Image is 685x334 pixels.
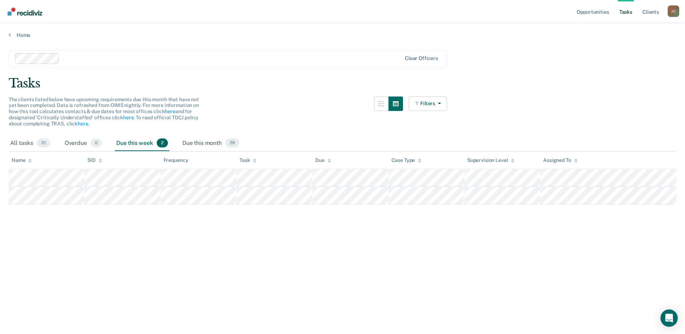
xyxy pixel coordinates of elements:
[12,157,32,163] div: Name
[409,97,447,111] button: Filters
[37,138,50,148] span: 31
[78,121,88,127] a: here
[391,157,422,163] div: Case Type
[87,157,102,163] div: SID
[91,138,102,148] span: 0
[315,157,331,163] div: Due
[668,5,679,17] div: J C
[225,138,239,148] span: 29
[239,157,256,163] div: Task
[660,309,678,327] div: Open Intercom Messenger
[157,138,168,148] span: 2
[115,136,169,151] div: Due this week2
[165,108,175,114] a: here
[8,8,42,16] img: Recidiviz
[9,76,676,91] div: Tasks
[543,157,577,163] div: Assigned To
[164,157,188,163] div: Frequency
[123,115,134,120] a: here
[668,5,679,17] button: Profile dropdown button
[9,136,52,151] div: All tasks31
[181,136,241,151] div: Due this month29
[405,55,438,61] div: Clear officers
[467,157,515,163] div: Supervision Level
[9,97,199,127] span: The clients listed below have upcoming requirements due this month that have not yet been complet...
[9,32,676,38] a: Home
[63,136,103,151] div: Overdue0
